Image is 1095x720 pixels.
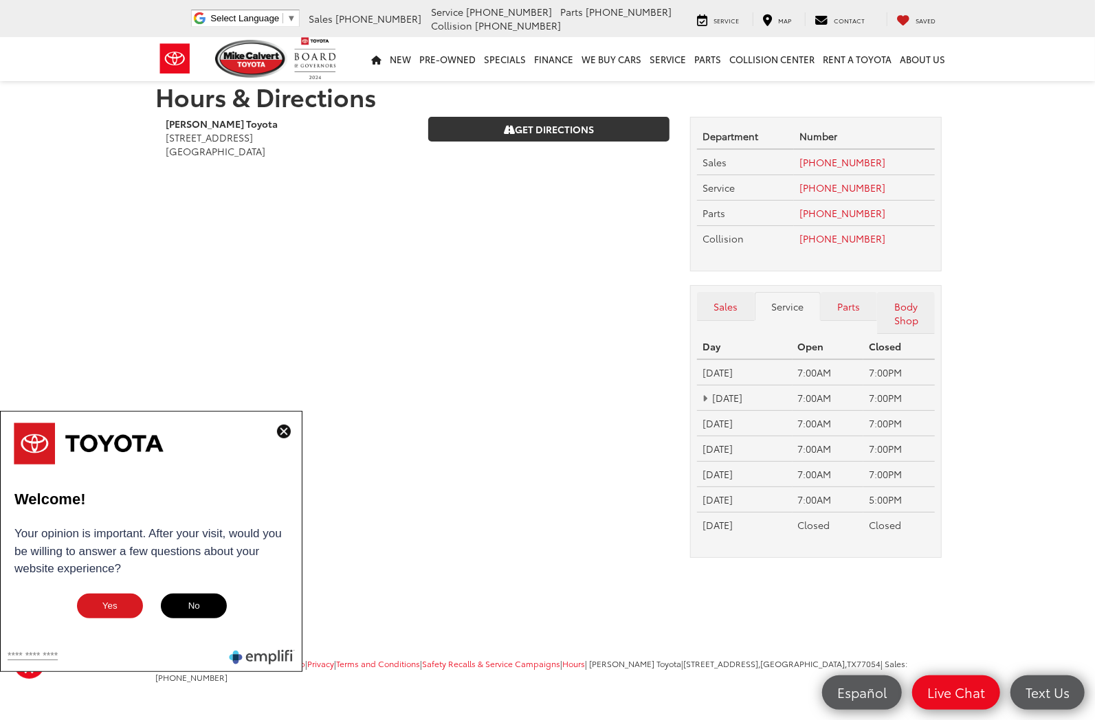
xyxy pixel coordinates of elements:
[697,124,794,149] th: Department
[578,37,646,81] a: WE BUY CARS
[697,411,793,436] td: [DATE]
[166,117,278,131] b: [PERSON_NAME] Toyota
[916,16,936,25] span: Saved
[646,37,691,81] a: Service
[428,117,670,142] a: Get Directions on Google Maps
[863,385,935,411] td: 7:00PM
[432,19,473,32] span: Collision
[779,16,792,25] span: Map
[586,5,672,19] span: [PHONE_NUMBER]
[805,12,876,26] a: Contact
[697,436,793,462] td: [DATE]
[210,13,279,23] span: Select Language
[309,12,333,25] span: Sales
[755,292,821,321] a: Service
[863,462,935,487] td: 7:00PM
[423,657,561,669] a: Safety Recalls & Service Campaigns, Opens in a new tab
[848,657,857,669] span: TX
[703,232,744,245] span: Collision
[863,487,935,513] td: 5:00PM
[793,385,864,411] td: 7:00AM
[697,513,793,537] td: [DATE]
[561,657,586,669] span: |
[920,684,992,701] span: Live Chat
[586,657,682,669] span: | [PERSON_NAME] Toyota
[821,292,877,321] a: Parts
[336,12,422,25] span: [PHONE_NUMBER]
[799,181,885,194] a: [PHONE_NUMBER]
[156,82,940,110] h1: Hours & Directions
[156,657,908,683] span: | Sales:
[799,206,885,220] a: [PHONE_NUMBER]
[480,37,531,81] a: Specials
[166,131,254,144] span: [STREET_ADDRESS]
[726,37,819,81] a: Collision Center
[703,206,725,220] span: Parts
[761,657,848,669] span: [GEOGRAPHIC_DATA],
[863,411,935,436] td: 7:00PM
[308,657,335,669] a: Privacy
[798,339,824,353] strong: Open
[703,155,727,169] span: Sales
[799,155,885,169] a: [PHONE_NUMBER]
[863,359,935,385] td: 7:00PM
[215,40,288,78] img: Mike Calvert Toyota
[687,12,750,26] a: Service
[684,657,761,669] span: [STREET_ADDRESS],
[432,5,464,19] span: Service
[156,671,228,683] span: [PHONE_NUMBER]
[416,37,480,81] a: Pre-Owned
[703,181,735,194] span: Service
[857,657,881,669] span: 77054
[799,232,885,245] a: [PHONE_NUMBER]
[1019,684,1076,701] span: Text Us
[467,5,553,19] span: [PHONE_NUMBER]
[793,513,864,537] td: Closed
[793,359,864,385] td: 7:00AM
[691,37,726,81] a: Parts
[863,513,935,537] td: Closed
[287,13,296,23] span: ▼
[386,37,416,81] a: New
[210,13,296,23] a: Select Language​
[306,657,335,669] span: |
[869,339,901,353] strong: Closed
[793,462,864,487] td: 7:00AM
[335,657,421,669] span: |
[697,462,793,487] td: [DATE]
[794,124,935,149] th: Number
[166,144,266,158] span: [GEOGRAPHIC_DATA]
[912,675,1000,710] a: Live Chat
[793,411,864,436] td: 7:00AM
[697,292,755,321] a: Sales
[149,36,201,81] img: Toyota
[697,385,793,411] td: [DATE]
[337,657,421,669] a: Terms and Conditions
[697,487,793,513] td: [DATE]
[887,12,947,26] a: My Saved Vehicles
[476,19,562,32] span: [PHONE_NUMBER]
[561,5,584,19] span: Parts
[682,657,881,669] span: |
[1010,675,1085,710] a: Text Us
[368,37,386,81] a: Home
[531,37,578,81] a: Finance
[830,684,894,701] span: Español
[834,16,865,25] span: Contact
[896,37,950,81] a: About Us
[793,436,864,462] td: 7:00AM
[166,182,670,539] iframe: Google Map
[863,436,935,462] td: 7:00PM
[421,657,561,669] span: |
[697,359,793,385] td: [DATE]
[714,16,740,25] span: Service
[703,339,720,353] strong: Day
[753,12,802,26] a: Map
[822,675,902,710] a: Español
[793,487,864,513] td: 7:00AM
[819,37,896,81] a: Rent a Toyota
[877,292,935,335] a: Body Shop
[563,657,586,669] a: Hours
